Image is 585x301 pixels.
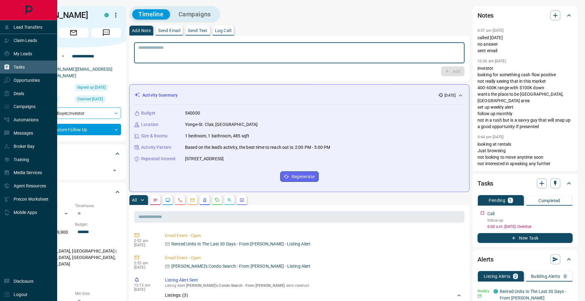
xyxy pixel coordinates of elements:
[104,13,109,17] div: condos.ca
[141,121,158,128] p: Location
[500,289,566,300] a: Rented Units In The Last 30 Days - From [PERSON_NAME]
[190,198,195,203] svg: Emails
[478,65,573,130] p: investor looking for something cash flow positive not really seeing that in this market 400-600K ...
[26,10,95,20] h1: [PERSON_NAME]
[59,28,88,38] span: Email
[478,288,490,294] p: Weekly
[487,224,573,229] p: 6:00 a.m. [DATE] - Overdue
[478,135,504,139] p: 5:44 pm [DATE]
[77,84,106,90] span: Signed up [DATE]
[478,294,482,298] svg: Email
[26,146,121,161] div: Tags
[188,28,208,33] p: Send Text
[478,8,573,23] div: Notes
[531,274,560,278] p: Building Alerts
[26,107,121,119] div: Buyer , Investor
[134,90,464,101] div: Activity Summary[DATE]
[215,28,231,33] p: Log Call
[165,292,188,299] p: Listings: ( 3 )
[142,92,178,98] p: Activity Summary
[134,261,156,265] p: 2:52 am
[484,274,511,278] p: Listing Alerts
[165,232,462,239] p: Email Event - Open
[478,252,573,267] div: Alerts
[59,52,67,60] button: Open
[489,198,505,203] p: Pending
[478,141,573,167] p: looking at rentals Just browsing not looking to move anytime soon not interested in speaking any ...
[185,121,258,128] p: Yonge-St. Clair, [GEOGRAPHIC_DATA]
[77,96,103,102] span: Claimed [DATE]
[494,289,498,294] div: condos.ca
[153,198,158,203] svg: Notes
[26,246,121,269] p: [GEOGRAPHIC_DATA], [GEOGRAPHIC_DATA] | [GEOGRAPHIC_DATA], [GEOGRAPHIC_DATA], [GEOGRAPHIC_DATA]
[26,185,121,199] div: Criteria
[178,198,183,203] svg: Calls
[478,176,573,191] div: Tasks
[487,211,495,217] p: Call
[132,198,137,202] p: All
[478,59,506,63] p: 10:36 am [DATE]
[185,144,330,151] p: Based on the lead's activity, the best time to reach out is: 2:00 PM - 5:00 PM
[75,203,121,209] p: Timeframe:
[444,93,456,98] p: [DATE]
[26,240,121,246] p: Areas Searched:
[171,241,310,247] p: Rented Units In The Last 30 Days - From [PERSON_NAME] - Listing Alert
[132,9,170,19] button: Timeline
[509,198,511,203] p: 1
[158,28,180,33] p: Send Email
[215,198,220,203] svg: Requests
[186,283,285,288] span: [PERSON_NAME]'s Condo Search - From [PERSON_NAME]
[26,272,121,278] p: Motivation:
[134,265,156,270] p: [DATE]
[141,110,155,116] p: Budget
[280,171,319,182] button: Regenerate
[478,28,504,33] p: 4:57 pm [DATE]
[110,166,119,175] button: Open
[185,156,224,162] p: [STREET_ADDRESS]
[185,110,200,116] p: 540000
[75,291,121,296] p: Min Size:
[75,84,121,93] div: Sat Jul 25 2015
[478,35,573,54] p: called [DATE] no answer sent email
[487,218,573,223] p: follow up
[478,10,494,20] h2: Notes
[132,28,151,33] p: Add Note
[171,263,311,270] p: [PERSON_NAME]'s Condo Search - From [PERSON_NAME] - Listing Alert
[185,133,249,139] p: 1 bedroom, 1 bathroom, 485 sqft
[141,156,176,162] p: Repeated Interest
[514,274,517,278] p: 2
[26,124,121,135] div: Future Follow Up
[165,283,462,288] p: Listing Alert : - sent via email
[141,133,168,139] p: Size & Rooms
[172,9,217,19] button: Campaigns
[134,287,156,292] p: [DATE]
[478,178,493,188] h2: Tasks
[91,28,121,38] span: Message
[75,96,121,104] div: Mon Jun 19 2023
[165,255,462,261] p: Email Event - Open
[478,254,494,264] h2: Alerts
[43,67,112,78] a: [PERSON_NAME][EMAIL_ADDRESS][DOMAIN_NAME]
[564,274,566,278] p: 0
[134,239,156,243] p: 2:52 am
[478,233,573,243] button: New Task
[165,290,462,301] div: Listings: (3)
[141,144,171,151] p: Activity Pattern
[134,243,156,247] p: [DATE]
[165,198,170,203] svg: Lead Browsing Activity
[538,199,560,203] p: Completed
[134,283,156,287] p: 12:13 am
[227,198,232,203] svg: Opportunities
[239,198,244,203] svg: Agent Actions
[75,222,121,227] p: Budget:
[202,198,207,203] svg: Listing Alerts
[165,277,462,283] p: Listing Alert Sent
